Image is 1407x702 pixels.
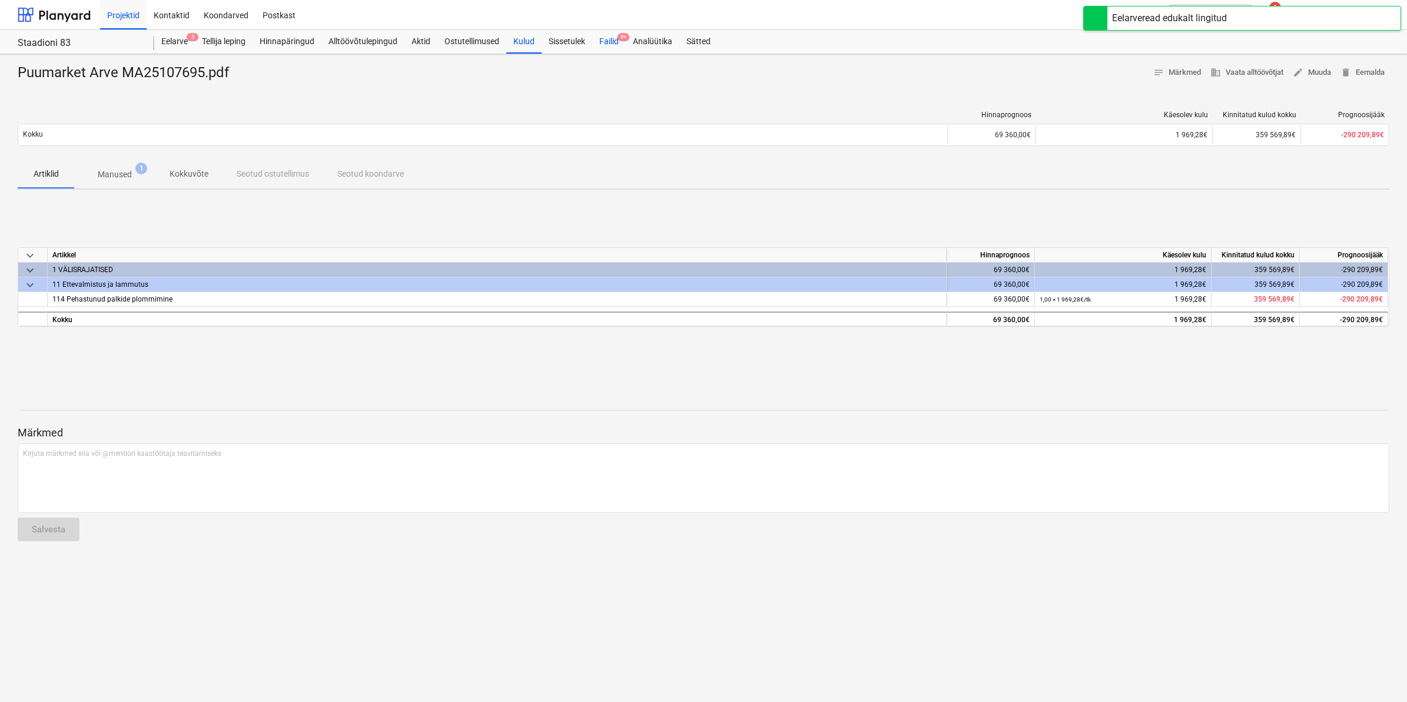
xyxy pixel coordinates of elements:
p: Kokku [23,130,43,140]
span: keyboard_arrow_down [23,249,37,263]
a: Sissetulek [542,30,592,54]
div: Kinnitatud kulud kokku [1212,248,1300,263]
a: Eelarve5 [154,30,195,54]
a: Tellija leping [195,30,253,54]
div: 11 Ettevalmistus ja lammutus [52,277,941,292]
span: Eemalda [1340,66,1385,80]
div: 69 360,00€ [947,263,1035,277]
span: business [1210,67,1221,78]
div: -290 209,89€ [1300,263,1388,277]
div: 69 360,00€ [947,277,1035,292]
div: 69 360,00€ [947,125,1036,144]
div: Käesolev kulu [1035,248,1212,263]
span: keyboard_arrow_down [23,263,37,277]
div: 69 360,00€ [947,292,1035,307]
p: Artiklid [32,168,60,180]
span: Vaata alltöövõtjat [1210,66,1283,80]
div: Eelarve [154,30,195,54]
span: Märkmed [1153,66,1201,80]
span: Muuda [1293,66,1331,80]
div: Artikkel [48,248,947,263]
div: Hinnaprognoos [947,248,1035,263]
div: Failid [592,30,626,54]
div: 1 969,28€ [1041,131,1207,139]
p: Manused [98,168,132,181]
div: Kokku [48,312,947,326]
span: 359 569,89€ [1254,295,1295,303]
div: 69 360,00€ [947,312,1035,326]
div: Eelarveread edukalt lingitud [1112,11,1227,25]
div: Hinnaprognoos [953,111,1031,119]
span: 114 Pehastunud palkide plommimine [52,295,172,303]
span: -290 209,89€ [1341,131,1384,139]
button: Eemalda [1336,64,1389,82]
div: Käesolev kulu [1041,111,1208,119]
div: -290 209,89€ [1300,312,1388,326]
p: Märkmed [18,426,1389,440]
span: keyboard_arrow_down [23,278,37,292]
div: 359 569,89€ [1212,125,1300,144]
p: Kokkuvõte [170,168,208,180]
div: 359 569,89€ [1212,312,1300,326]
a: Ostutellimused [437,30,506,54]
div: -290 209,89€ [1300,277,1388,292]
span: 9+ [618,33,629,41]
span: notes [1153,67,1164,78]
div: Prognoosijääk [1300,248,1388,263]
span: 5 [187,33,198,41]
div: 1 969,28€ [1040,277,1206,292]
a: Kulud [506,30,542,54]
div: Kinnitatud kulud kokku [1217,111,1296,119]
a: Failid9+ [592,30,626,54]
div: 1 VÄLISRAJATISED [52,263,941,277]
span: 1 [135,163,147,174]
div: 359 569,89€ [1212,277,1300,292]
button: Märkmed [1149,64,1206,82]
a: Aktid [404,30,437,54]
div: 359 569,89€ [1212,263,1300,277]
div: Puumarket Arve MA25107695.pdf [18,64,238,82]
div: 1 969,28€ [1040,313,1206,327]
span: -290 209,89€ [1340,295,1383,303]
a: Analüütika [626,30,679,54]
div: 1 969,28€ [1040,263,1206,277]
div: Staadioni 83 [18,37,140,49]
a: Sätted [679,30,718,54]
div: 1 969,28€ [1040,292,1206,307]
a: Alltöövõtulepingud [321,30,404,54]
div: Prognoosijääk [1306,111,1385,119]
span: edit [1293,67,1303,78]
a: Hinnapäringud [253,30,321,54]
small: 1,00 × 1 969,28€ / tk [1040,296,1091,303]
span: delete [1340,67,1351,78]
button: Vaata alltöövõtjat [1206,64,1288,82]
button: Muuda [1288,64,1336,82]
